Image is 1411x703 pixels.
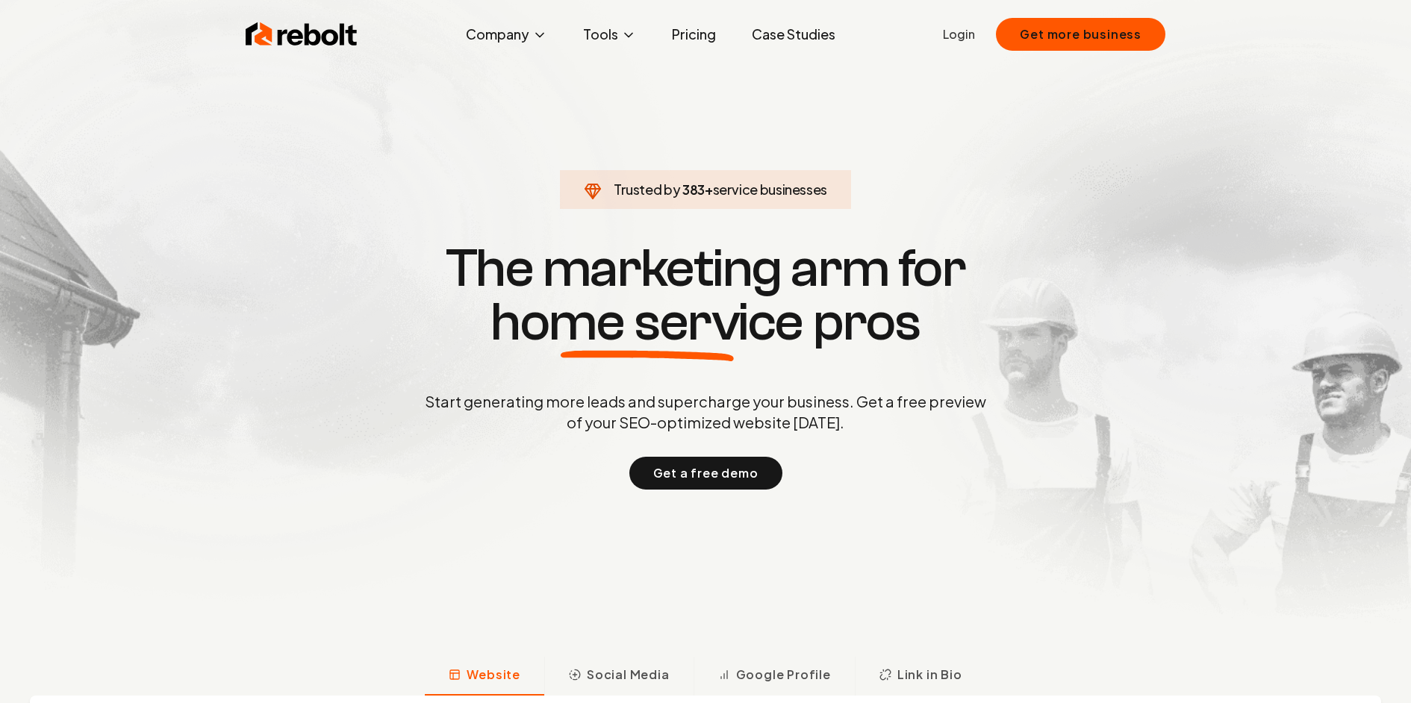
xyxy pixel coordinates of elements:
button: Get a free demo [629,457,782,490]
span: home service [490,296,803,349]
span: Google Profile [736,666,831,684]
span: service businesses [713,181,828,198]
h1: The marketing arm for pros [347,242,1064,349]
button: Get more business [996,18,1165,51]
a: Pricing [660,19,728,49]
button: Link in Bio [855,657,986,696]
a: Case Studies [740,19,847,49]
p: Start generating more leads and supercharge your business. Get a free preview of your SEO-optimiz... [422,391,989,433]
img: Rebolt Logo [246,19,358,49]
span: Website [467,666,520,684]
span: + [705,181,713,198]
button: Google Profile [694,657,855,696]
a: Login [943,25,975,43]
span: Social Media [587,666,670,684]
button: Website [425,657,544,696]
button: Company [454,19,559,49]
button: Social Media [544,657,694,696]
span: Trusted by [614,181,680,198]
span: 383 [682,179,705,200]
button: Tools [571,19,648,49]
span: Link in Bio [897,666,962,684]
